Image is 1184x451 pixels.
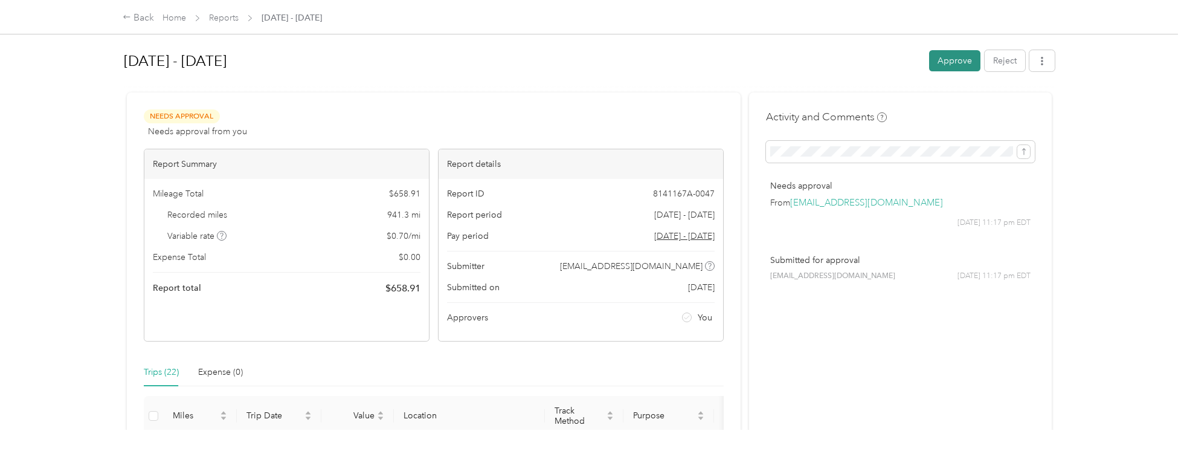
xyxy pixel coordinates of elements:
[237,396,321,436] th: Trip Date
[123,11,154,25] div: Back
[144,109,220,123] span: Needs Approval
[262,11,322,24] span: [DATE] - [DATE]
[714,396,759,436] th: Notes
[377,415,384,422] span: caret-down
[447,187,484,200] span: Report ID
[770,180,1031,192] p: Needs approval
[606,415,614,422] span: caret-down
[957,271,1031,282] span: [DATE] 11:17 pm EDT
[770,254,1031,267] p: Submitted for approval
[220,415,227,422] span: caret-down
[167,209,227,221] span: Recorded miles
[394,396,545,436] th: Location
[220,409,227,417] span: caret-up
[389,187,420,200] span: $ 658.91
[560,260,703,273] span: [EMAIL_ADDRESS][DOMAIN_NAME]
[770,196,1031,209] p: From
[387,209,420,221] span: 941.3 mi
[153,187,204,200] span: Mileage Total
[153,251,206,264] span: Expense Total
[385,281,420,296] span: $ 658.91
[163,396,237,436] th: Miles
[653,187,715,200] span: 8141167A-0047
[209,13,239,23] a: Reports
[447,260,484,273] span: Submitter
[144,366,179,379] div: Trips (22)
[545,396,623,436] th: Track Method
[331,410,375,421] span: Value
[698,311,712,324] span: You
[304,415,312,422] span: caret-down
[790,197,943,209] a: [EMAIL_ADDRESS][DOMAIN_NAME]
[377,409,384,417] span: caret-up
[447,281,500,294] span: Submitted on
[654,209,715,221] span: [DATE] - [DATE]
[929,50,980,71] button: Approve
[957,218,1031,229] span: [DATE] 11:17 pm EDT
[985,50,1025,71] button: Reject
[124,47,921,76] h1: Aug 1 - 31, 2025
[321,396,394,436] th: Value
[162,13,186,23] a: Home
[447,311,488,324] span: Approvers
[167,230,227,242] span: Variable rate
[447,230,489,242] span: Pay period
[173,410,217,421] span: Miles
[770,271,895,282] span: [EMAIL_ADDRESS][DOMAIN_NAME]
[246,410,302,421] span: Trip Date
[304,409,312,417] span: caret-up
[766,109,887,125] h4: Activity and Comments
[633,410,695,421] span: Purpose
[623,396,714,436] th: Purpose
[148,125,247,138] span: Needs approval from you
[1116,383,1184,451] iframe: Everlance-gr Chat Button Frame
[153,282,201,294] span: Report total
[606,409,614,417] span: caret-up
[697,415,704,422] span: caret-down
[654,230,715,242] span: Go to pay period
[697,409,704,417] span: caret-up
[439,149,723,179] div: Report details
[688,281,715,294] span: [DATE]
[198,366,243,379] div: Expense (0)
[387,230,420,242] span: $ 0.70 / mi
[555,406,604,426] span: Track Method
[399,251,420,264] span: $ 0.00
[447,209,502,221] span: Report period
[144,149,429,179] div: Report Summary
